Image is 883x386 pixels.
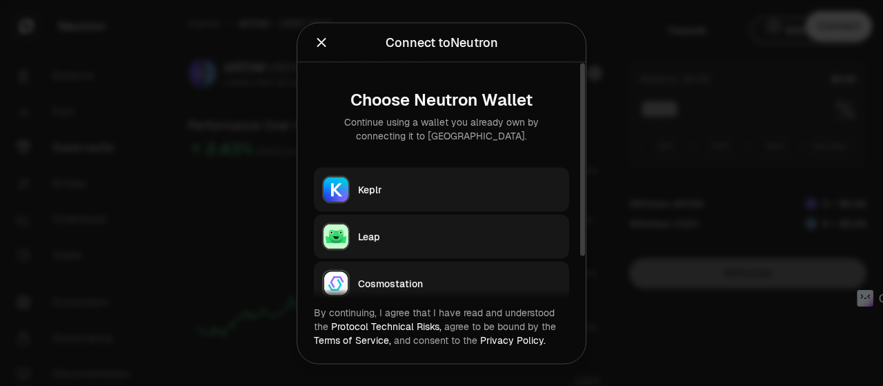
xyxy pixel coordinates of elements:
div: Connect to Neutron [386,32,498,52]
div: Continue using a wallet you already own by connecting it to [GEOGRAPHIC_DATA]. [325,115,558,142]
div: Cosmostation [358,276,561,290]
a: Privacy Policy. [480,334,546,346]
div: Choose Neutron Wallet [325,90,558,109]
div: Keplr [358,182,561,196]
img: Leap [324,224,348,249]
button: KeplrKeplr [314,167,569,211]
a: Protocol Technical Risks, [331,320,441,332]
img: Keplr [324,177,348,202]
button: CosmostationCosmostation [314,261,569,305]
img: Cosmostation [324,271,348,296]
button: Close [314,32,329,52]
button: LeapLeap [314,214,569,258]
a: Terms of Service, [314,334,391,346]
div: By continuing, I agree that I have read and understood the agree to be bound by the and consent t... [314,305,569,347]
div: Leap [358,229,561,243]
